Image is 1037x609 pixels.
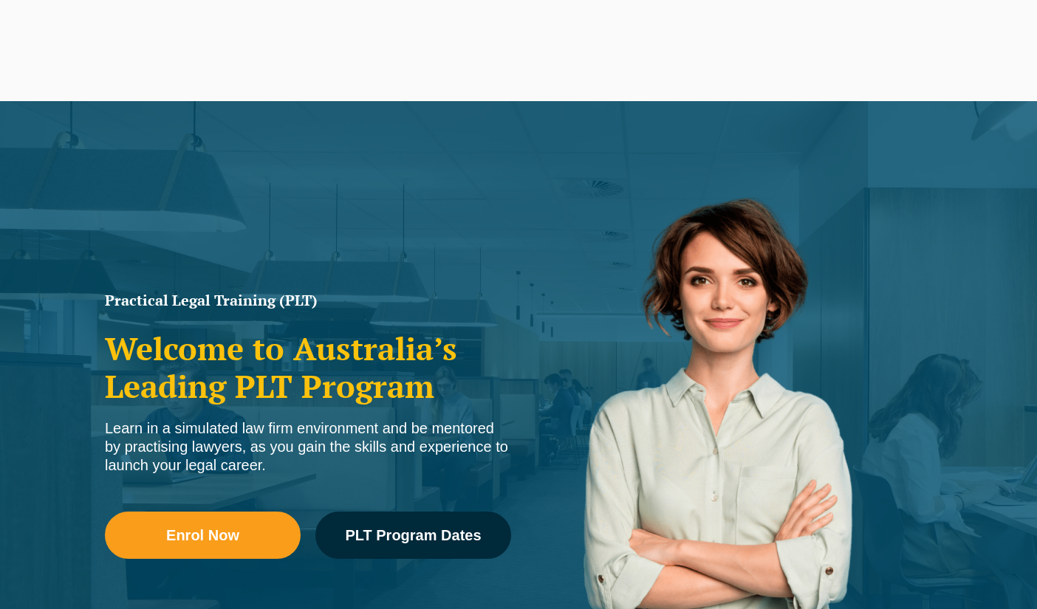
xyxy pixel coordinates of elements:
[345,528,481,543] span: PLT Program Dates
[105,512,301,559] a: Enrol Now
[166,528,239,543] span: Enrol Now
[105,330,511,405] h2: Welcome to Australia’s Leading PLT Program
[315,512,511,559] a: PLT Program Dates
[105,293,511,308] h1: Practical Legal Training (PLT)
[105,419,511,475] div: Learn in a simulated law firm environment and be mentored by practising lawyers, as you gain the ...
